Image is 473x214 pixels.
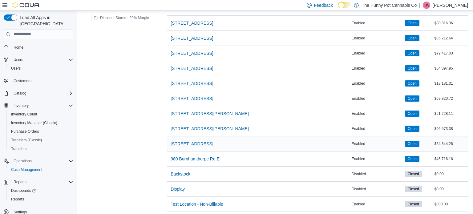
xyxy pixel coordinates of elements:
[350,95,404,102] div: Enabled
[11,157,34,165] button: Operations
[171,35,213,41] span: [STREET_ADDRESS]
[408,171,419,177] span: Closed
[350,200,404,208] div: Enabled
[6,64,76,73] button: Users
[408,126,417,131] span: Open
[1,101,76,110] button: Inventory
[408,201,419,207] span: Closed
[1,157,76,165] button: Operations
[9,166,45,173] a: Cash Management
[6,110,76,119] button: Inventory Count
[6,136,76,144] button: Transfers (Classic)
[9,111,40,118] a: Inventory Count
[1,76,76,85] button: Customers
[9,196,73,203] span: Reports
[9,119,60,127] a: Inventory Manager (Classic)
[350,19,404,27] div: Enabled
[419,2,420,9] p: |
[11,157,73,165] span: Operations
[9,187,38,194] a: Dashboards
[168,47,216,59] button: [STREET_ADDRESS]
[171,111,249,117] span: [STREET_ADDRESS][PERSON_NAME]
[405,35,419,41] span: Open
[9,111,73,118] span: Inventory Count
[338,2,351,8] input: Dark Mode
[433,95,468,102] div: $69,820.72
[91,14,152,22] button: Discount Stores - 20% Margin
[14,103,29,108] span: Inventory
[11,66,21,71] span: Users
[171,95,213,102] span: [STREET_ADDRESS]
[1,55,76,64] button: Users
[9,119,73,127] span: Inventory Manager (Classic)
[14,57,23,62] span: Users
[405,126,419,132] span: Open
[350,110,404,117] div: Enabled
[9,136,73,144] span: Transfers (Classic)
[11,43,73,51] span: Home
[11,167,42,172] span: Cash Management
[11,129,39,134] span: Purchase Orders
[433,19,468,27] div: $80,016.36
[168,107,251,120] button: [STREET_ADDRESS][PERSON_NAME]
[350,34,404,42] div: Enabled
[9,166,73,173] span: Cash Management
[408,35,417,41] span: Open
[171,171,190,177] span: Backstock
[408,66,417,71] span: Open
[433,2,468,9] p: [PERSON_NAME]
[1,43,76,52] button: Home
[171,50,213,56] span: [STREET_ADDRESS]
[11,44,26,51] a: Home
[423,2,430,9] div: Kayla Weaver
[408,81,417,86] span: Open
[433,200,468,208] div: $300.00
[11,146,26,151] span: Transfers
[9,65,23,72] a: Users
[11,90,73,97] span: Catalog
[168,138,216,150] button: [STREET_ADDRESS]
[423,2,429,9] span: KW
[11,102,31,109] button: Inventory
[350,65,404,72] div: Enabled
[168,153,222,165] button: 980 Burnhamthorpe Rd E
[350,50,404,57] div: Enabled
[433,110,468,117] div: $51,228.11
[350,125,404,132] div: Enabled
[405,111,419,117] span: Open
[9,145,29,152] a: Transfers
[9,65,73,72] span: Users
[433,155,468,163] div: $46,716.16
[9,128,42,135] a: Purchase Orders
[11,102,73,109] span: Inventory
[6,195,76,204] button: Reports
[433,34,468,42] div: $35,212.64
[14,79,31,83] span: Customers
[168,198,225,210] button: Test Location - Non-Billable
[11,56,26,63] button: Users
[14,159,32,164] span: Operations
[405,20,419,26] span: Open
[9,128,73,135] span: Purchase Orders
[6,165,76,174] button: Cash Management
[350,140,404,147] div: Enabled
[405,65,419,71] span: Open
[350,185,404,193] div: Disabled
[362,2,417,9] p: The Hunny Pot Cannabis Co
[405,80,419,87] span: Open
[9,187,73,194] span: Dashboards
[405,141,419,147] span: Open
[9,136,44,144] a: Transfers (Classic)
[433,170,468,178] div: $0.00
[1,178,76,186] button: Reports
[171,141,213,147] span: [STREET_ADDRESS]
[405,171,422,177] span: Closed
[168,62,216,75] button: [STREET_ADDRESS]
[14,45,23,50] span: Home
[100,15,149,20] span: Discount Stores - 20% Margin
[408,50,417,56] span: Open
[171,20,213,26] span: [STREET_ADDRESS]
[350,170,404,178] div: Disabled
[168,123,251,135] button: [STREET_ADDRESS][PERSON_NAME]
